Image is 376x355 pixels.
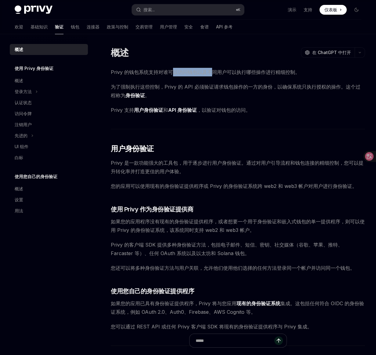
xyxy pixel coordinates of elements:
[111,265,355,271] font: 您还可以将多种身份验证方法与用户关联，允许他们使用他们选择的任何方法登录同一个帐户并访问同一个钱包。
[10,194,88,205] a: 设置
[87,24,99,29] font: 连接器
[55,20,63,34] a: 验证
[10,86,88,97] button: 登录方法
[132,4,244,15] button: 搜索...⌘K
[237,300,280,307] a: 现有的身份验证系统
[288,7,296,13] a: 演示
[301,47,355,58] button: 在 ChatGPT 中打开
[15,144,28,149] font: UI 组件
[136,20,153,34] a: 交易管理
[15,24,23,29] font: 欢迎
[200,24,209,29] font: 食谱
[10,130,88,141] button: 先进的
[111,206,193,213] font: 使用 Privy 作为身份验证提供商
[15,89,32,94] font: 登录方法
[111,218,365,233] font: 如果您的应用程序没有现有的身份验证提供程序，或者想要一个用于身份验证和嵌入式钱包的单一提供程序，则可以使用 Privy 的身份验证系统，该系统同时支持 web2 和 web3 帐户。
[125,92,145,98] font: 身份验证
[111,242,343,256] font: Privy 的客户端 SDK 提供多种身份验证方法，包括电子邮件、短信、密钥、社交媒体（谷歌、苹果、推特、Farcaster 等）、任何 OAuth 系统以及以太坊和 Solana 钱包。
[168,107,197,113] font: API 身份验证
[15,47,23,52] font: 概述
[111,324,312,330] font: 您可以通过 REST API 或任何 Privy 客户端 SDK 将现有的身份验证提供程序与 Privy 集成。
[10,205,88,216] a: 用法
[288,7,296,12] font: 演示
[15,197,23,202] font: 设置
[10,108,88,119] a: 访问令牌
[143,7,155,12] font: 搜索...
[216,24,233,29] font: API 参考
[31,20,48,34] a: 基础知识
[107,20,128,34] a: 政策与控制
[15,208,23,213] font: 用法
[15,186,23,191] font: 概述
[304,7,312,12] font: 支持
[15,5,52,14] img: 深色标志
[10,97,88,108] a: 认证状态
[15,122,32,127] font: 注销用户
[15,100,32,105] font: 认证状态
[31,24,48,29] font: 基础知识
[312,50,351,55] font: 在 ChatGPT 中打开
[200,20,209,34] a: 食谱
[184,20,193,34] a: 安全
[238,7,240,12] font: K
[320,5,347,15] a: 仪表板
[15,133,27,138] font: 先进的
[10,119,88,130] a: 注销用户
[196,334,274,347] input: 提问...
[111,300,237,306] font: 如果您的应用已具有身份验证提供程序，Privy 将与您应用
[163,107,168,113] font: 和
[111,183,357,189] font: 您的应用可以使用现有的身份验证提供程序或 Privy 的身份验证系统跨 web2 和 web3 帐户对用户进行身份验证。
[184,24,193,29] font: 安全
[15,20,23,34] a: 欢迎
[10,44,88,55] a: 概述
[71,20,79,34] a: 钱包
[160,20,177,34] a: 用户管理
[216,20,233,34] a: API 参考
[134,107,163,113] font: 用户身份验证
[10,75,88,86] a: 概述
[160,24,177,29] font: 用户管理
[71,24,79,29] font: 钱包
[352,5,361,15] button: 切换暗模式
[197,107,251,113] font: ，以验证对钱包的访问。
[111,69,300,75] font: Privy 的钱包系统支持对谁可以访问钱包以及不同用户可以执行哪些操作进行精细控制。
[111,47,129,58] font: 概述
[15,174,57,179] font: 使用您自己的身份验证
[10,141,88,152] a: UI 组件
[111,84,360,98] font: 为了强制执行这些控制，Privy 的 API 必须验证请求钱包操作的一方的身份，以确保系统只执行授权的操作。这个过程称为
[15,66,53,71] font: 使用 Privy 身份验证
[87,20,99,34] a: 连接器
[111,160,363,174] font: Privy 是一款功能强大的工具包，用于逐步进行用户身份验证。通过对用户引导流程和钱包连接的精细控制，您可以提升转化率并打造更佳的用户体验。
[10,152,88,163] a: 白标
[15,111,32,116] font: 访问令牌
[15,155,23,160] font: 白标
[136,24,153,29] font: 交易管理
[304,7,312,13] a: 支持
[111,287,194,295] font: 使用您自己的身份验证提供程序
[55,24,63,29] font: 验证
[236,7,238,12] font: ⌘
[15,78,23,83] font: 概述
[274,336,283,345] button: 发送消息
[10,183,88,194] a: 概述
[145,92,150,98] font: 。
[111,107,134,113] font: Privy 支持
[107,24,128,29] font: 政策与控制
[111,144,154,153] font: 用户身份验证
[324,7,337,12] font: 仪表板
